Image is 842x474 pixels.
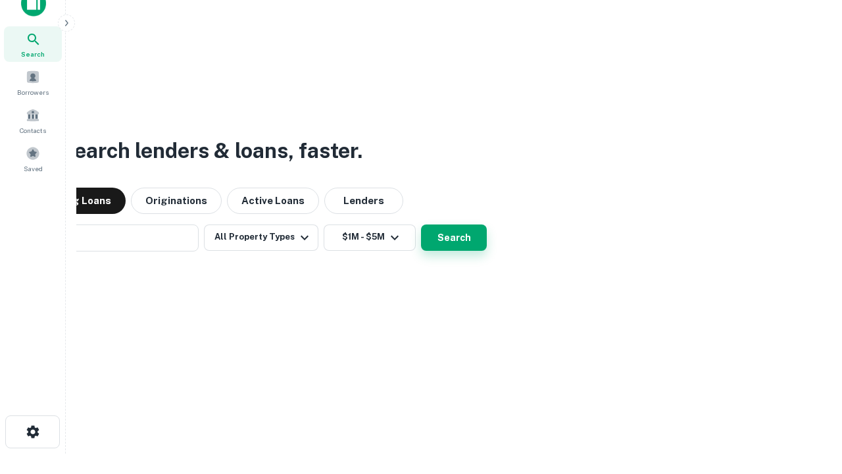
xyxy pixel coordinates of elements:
[17,87,49,97] span: Borrowers
[324,224,416,251] button: $1M - $5M
[21,49,45,59] span: Search
[776,369,842,432] iframe: Chat Widget
[227,188,319,214] button: Active Loans
[60,135,362,167] h3: Search lenders & loans, faster.
[4,26,62,62] a: Search
[204,224,318,251] button: All Property Types
[324,188,403,214] button: Lenders
[20,125,46,136] span: Contacts
[131,188,222,214] button: Originations
[4,141,62,176] a: Saved
[421,224,487,251] button: Search
[4,65,62,100] a: Borrowers
[24,163,43,174] span: Saved
[4,103,62,138] a: Contacts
